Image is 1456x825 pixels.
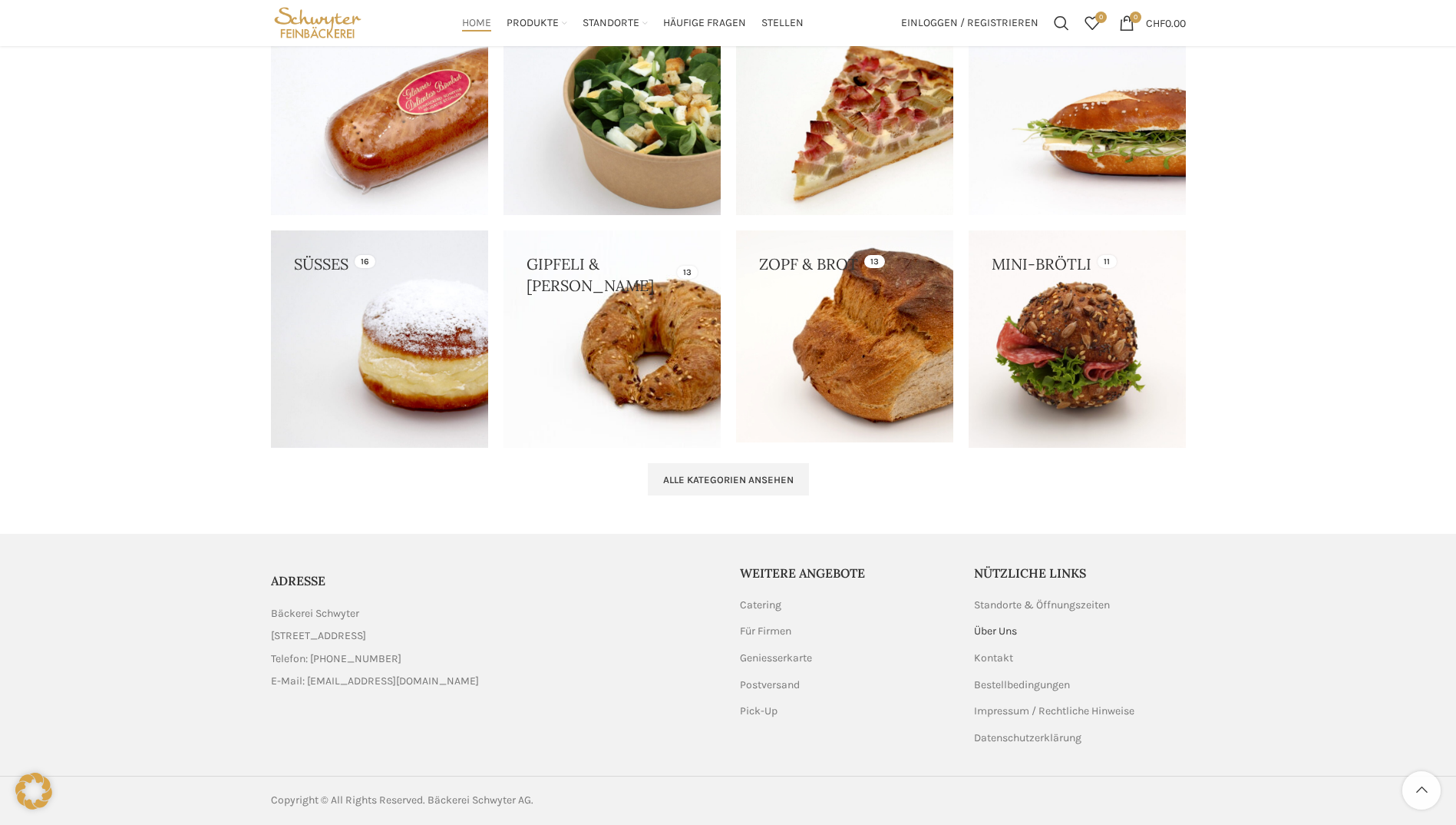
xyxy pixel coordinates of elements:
span: Alle Kategorien ansehen [663,474,794,486]
span: Produkte [507,16,559,31]
span: Bäckerei Schwyter [271,605,359,622]
a: Home [462,8,491,38]
a: Produkte [507,8,567,38]
a: List item link [271,651,717,668]
span: Einloggen / Registrieren [901,18,1038,28]
a: 0 [1077,8,1108,38]
a: 0 CHF0.00 [1111,8,1194,38]
a: Stellen [761,8,804,38]
a: Pick-Up [740,704,779,719]
span: Home [462,16,491,31]
a: Standorte [583,8,648,38]
a: Alle Kategorien ansehen [648,463,809,495]
a: Postversand [740,678,801,693]
a: Standorte & Öffnungszeiten [974,598,1111,613]
a: Bestellbedingungen [974,678,1071,693]
span: Standorte [583,16,639,31]
h5: Weitere Angebote [740,565,952,581]
span: [STREET_ADDRESS] [271,628,366,644]
div: Copyright © All Rights Reserved. Bäckerei Schwyter AG. [271,792,721,809]
a: Catering [740,598,783,613]
a: Geniesserkarte [740,651,814,666]
a: Suchen [1046,8,1077,38]
span: 0 [1095,12,1107,23]
a: Site logo [271,15,365,28]
a: List item link [271,673,717,690]
a: Datenschutzerklärung [974,731,1083,746]
a: Für Firmen [740,624,793,639]
a: Einloggen / Registrieren [893,8,1046,38]
span: Stellen [761,16,804,31]
span: 0 [1130,12,1141,23]
a: Scroll to top button [1402,771,1441,810]
bdi: 0.00 [1146,16,1186,29]
div: Meine Wunschliste [1077,8,1108,38]
h5: Nützliche Links [974,565,1186,581]
div: Main navigation [372,8,893,38]
a: Über Uns [974,624,1019,639]
a: Kontakt [974,651,1015,666]
span: ADRESSE [271,573,325,588]
span: Häufige Fragen [663,16,746,31]
a: Häufige Fragen [663,8,746,38]
a: Impressum / Rechtliche Hinweise [974,704,1136,719]
span: CHF [1146,16,1165,29]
